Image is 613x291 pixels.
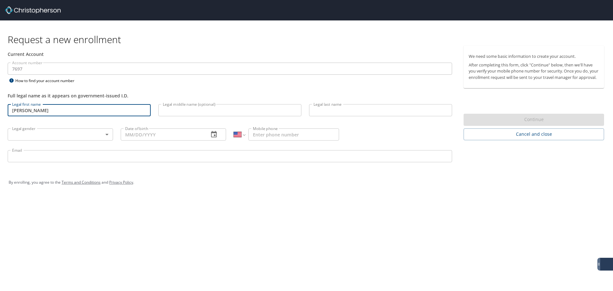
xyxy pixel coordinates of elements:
input: MM/DD/YYYY [121,128,204,141]
div: Current Account [8,51,452,57]
a: Privacy Policy [109,180,133,185]
img: cbt logo [5,6,61,14]
div: Full legal name as it appears on government-issued I.D. [8,92,452,99]
h1: Request a new enrollment [8,33,609,46]
p: We need some basic information to create your account. [469,53,599,59]
button: Cancel and close [464,128,604,140]
span: Cancel and close [469,130,599,138]
input: Enter phone number [248,128,339,141]
a: Terms and Conditions [62,180,101,185]
div: How to find your account number [8,77,87,85]
div: ​ [8,128,113,141]
div: By enrolling, you agree to the and . [9,174,604,190]
p: After completing this form, click "Continue" below, then we'll have you verify your mobile phone ... [469,62,599,80]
